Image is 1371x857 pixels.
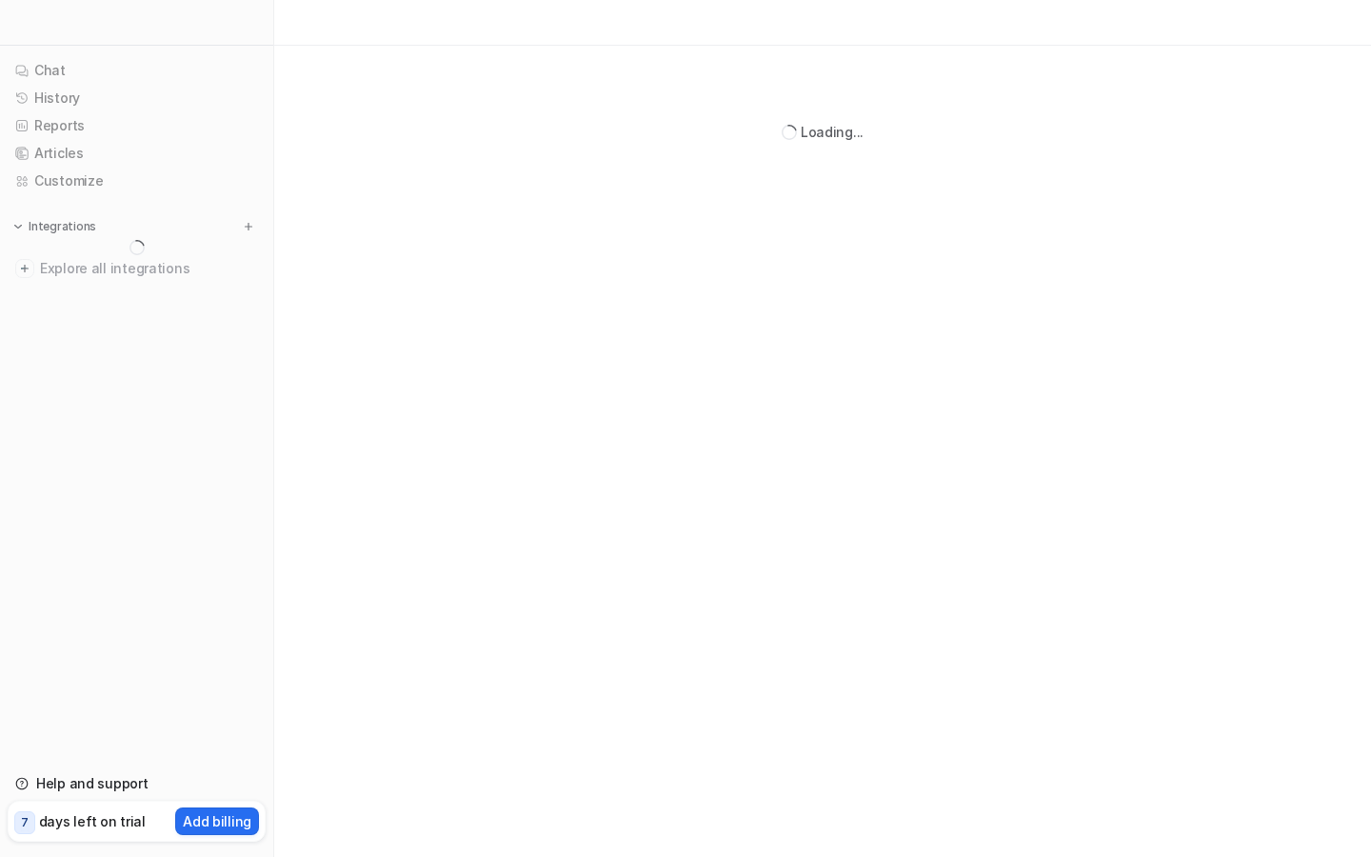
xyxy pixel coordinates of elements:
[21,814,29,831] p: 7
[242,220,255,233] img: menu_add.svg
[8,85,266,111] a: History
[40,253,258,284] span: Explore all integrations
[8,140,266,167] a: Articles
[8,168,266,194] a: Customize
[11,220,25,233] img: expand menu
[29,219,96,234] p: Integrations
[15,259,34,278] img: explore all integrations
[801,122,864,142] div: Loading...
[8,217,102,236] button: Integrations
[8,255,266,282] a: Explore all integrations
[8,112,266,139] a: Reports
[8,57,266,84] a: Chat
[8,770,266,797] a: Help and support
[175,807,259,835] button: Add billing
[39,811,146,831] p: days left on trial
[183,811,251,831] p: Add billing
